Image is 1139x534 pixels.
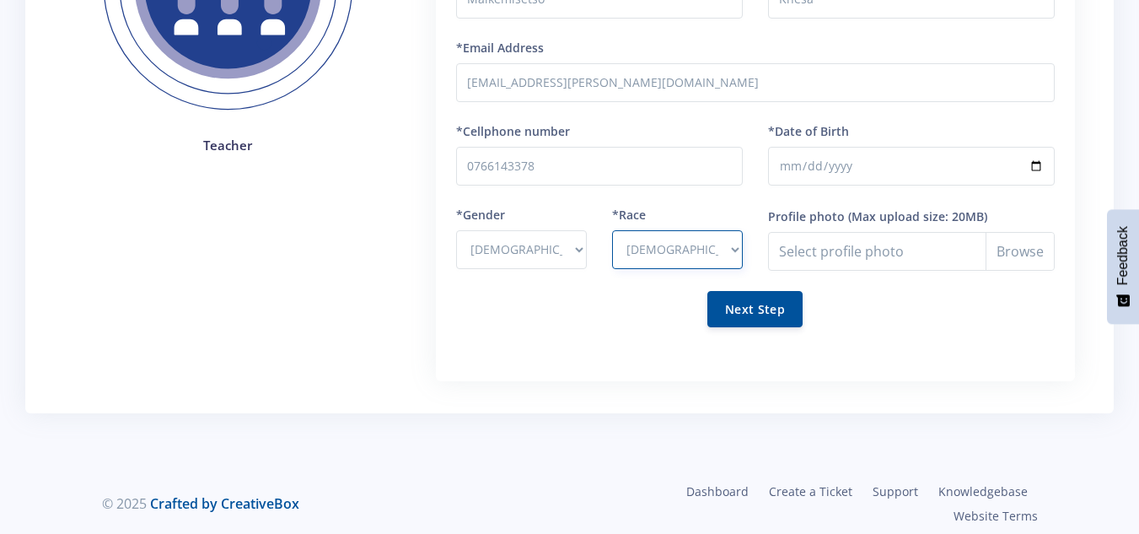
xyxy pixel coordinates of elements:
a: Create a Ticket [759,479,862,504]
input: Email Address [456,63,1055,102]
button: Next Step [707,291,803,327]
button: Feedback - Show survey [1107,209,1139,324]
label: (Max upload size: 20MB) [848,208,987,225]
a: Dashboard [676,479,759,504]
h4: Teacher [78,136,379,155]
label: *Race [612,206,646,224]
span: Feedback [1115,226,1131,285]
label: Profile photo [768,208,845,225]
span: Knowledgebase [938,483,1028,499]
a: Website Terms [943,504,1038,528]
label: *Gender [456,206,505,224]
input: Number with no spaces [456,147,743,186]
label: *Date of Birth [768,122,849,140]
a: Support [862,479,928,504]
div: © 2025 [102,494,557,514]
a: Crafted by CreativeBox [150,494,299,513]
label: *Email Address [456,39,544,57]
a: Knowledgebase [928,479,1038,504]
label: *Cellphone number [456,122,570,140]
